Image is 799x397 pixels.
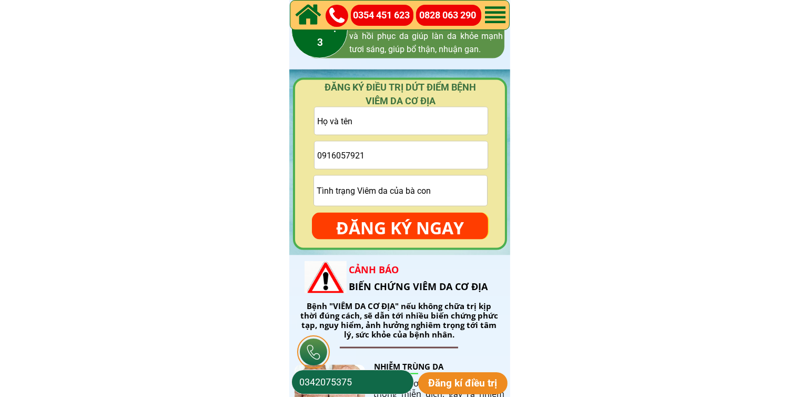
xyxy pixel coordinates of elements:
h3: GIAI ĐOẠN 3 [268,19,373,51]
h2: BIẾN CHỨNG VIÊM DA CƠ ĐỊA [348,261,505,295]
p: ĐĂNG KÝ NGAY [312,213,488,243]
a: 0354 451 623 [353,8,415,23]
p: Đăng kí điều trị [418,372,508,394]
input: Tình trạng Viêm da của bà con [314,176,487,206]
input: Họ và tên [315,107,488,135]
h4: ĐĂNG KÝ ĐIỀU TRỊ DỨT ĐIỂM BỆNH VIÊM DA CƠ ĐỊA [310,81,492,107]
a: 0828 063 290 [419,8,482,23]
input: Vui lòng nhập ĐÚNG SỐ ĐIỆN THOẠI [315,142,488,169]
span: CẢNH BÁO [348,263,399,276]
div: Bệnh "VIÊM DA CƠ ĐỊA" nếu không chữa trị kịp thời đúng cách, sẽ dẫn tới nhiều biến chứng phức tạp... [298,301,500,339]
span: Nâng cao hệ miễn dịch, tăng độ đàn hồi và hồi phục da giúp làn da khỏe mạnh tươi sáng, giúp bổ th... [350,17,503,54]
h2: NHIỄM TRÙNG DA [374,361,488,372]
input: Số điện thoại [297,370,409,394]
